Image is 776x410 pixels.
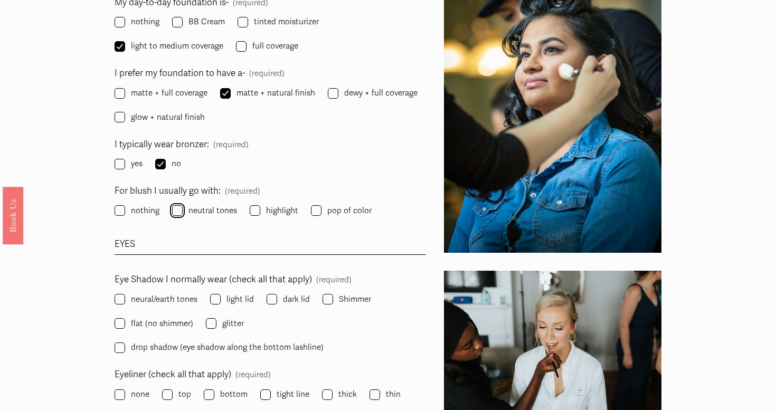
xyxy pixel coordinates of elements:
input: pop of color [311,205,321,216]
div: EYES [115,236,426,255]
span: highlight [266,204,298,218]
span: bottom [220,387,248,402]
input: flat (no shimmer) [115,318,125,329]
span: glow + natural finish [131,110,205,125]
input: glow + natural finish [115,112,125,122]
span: thin [386,387,401,402]
input: no [155,159,166,169]
input: nothing [115,205,125,216]
span: (required) [316,273,352,287]
span: matte + natural finish [236,86,315,100]
input: glitter [206,318,216,329]
input: thin [370,389,380,400]
span: (required) [213,138,249,152]
span: glitter [222,317,244,331]
input: thick [322,389,333,400]
input: matte + full coverage [115,88,125,99]
span: drop shadow (eye shadow along the bottom lashline) [131,340,324,355]
span: matte + full coverage [131,86,207,100]
span: full coverage [252,39,298,53]
span: tinted moisturizer [254,15,319,29]
span: (required) [225,184,260,198]
span: nothing [131,204,159,218]
span: neutral tones [188,204,237,218]
input: drop shadow (eye shadow along the bottom lashline) [115,342,125,353]
input: light lid [210,294,221,304]
input: full coverage [236,41,247,52]
a: Book Us [3,186,23,244]
span: no [172,157,181,171]
input: Shimmer [323,294,333,304]
span: I prefer my foundation to have a- [115,65,245,82]
input: none [115,389,125,400]
span: none [131,387,149,402]
span: top [178,387,191,402]
span: nothing [131,15,159,29]
input: tinted moisturizer [238,17,248,27]
input: highlight [250,205,260,216]
span: Eye Shadow I normally wear (check all that apply) [115,272,312,288]
input: neutral tones [172,205,183,216]
input: BB Cream [172,17,183,27]
span: light lid [226,292,254,307]
span: pop of color [327,204,372,218]
span: tight line [277,387,309,402]
span: neural/earth tones [131,292,197,307]
input: tight line [260,389,271,400]
input: dewy + full coverage [328,88,338,99]
input: neural/earth tones [115,294,125,304]
span: Eyeliner (check all that apply) [115,367,231,383]
span: BB Cream [188,15,225,29]
span: yes [131,157,143,171]
input: yes [115,159,125,169]
span: flat (no shimmer) [131,317,193,331]
span: light to medium coverage [131,39,223,53]
span: (required) [249,66,285,81]
input: top [162,389,173,400]
span: For blush I usually go with: [115,183,221,199]
span: (required) [235,368,271,382]
span: dewy + full coverage [344,86,418,100]
span: thick [338,387,357,402]
input: bottom [204,389,214,400]
span: Shimmer [339,292,371,307]
input: nothing [115,17,125,27]
span: dark lid [283,292,310,307]
input: matte + natural finish [220,88,231,99]
input: light to medium coverage [115,41,125,52]
span: I typically wear bronzer: [115,137,209,153]
input: dark lid [267,294,277,304]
